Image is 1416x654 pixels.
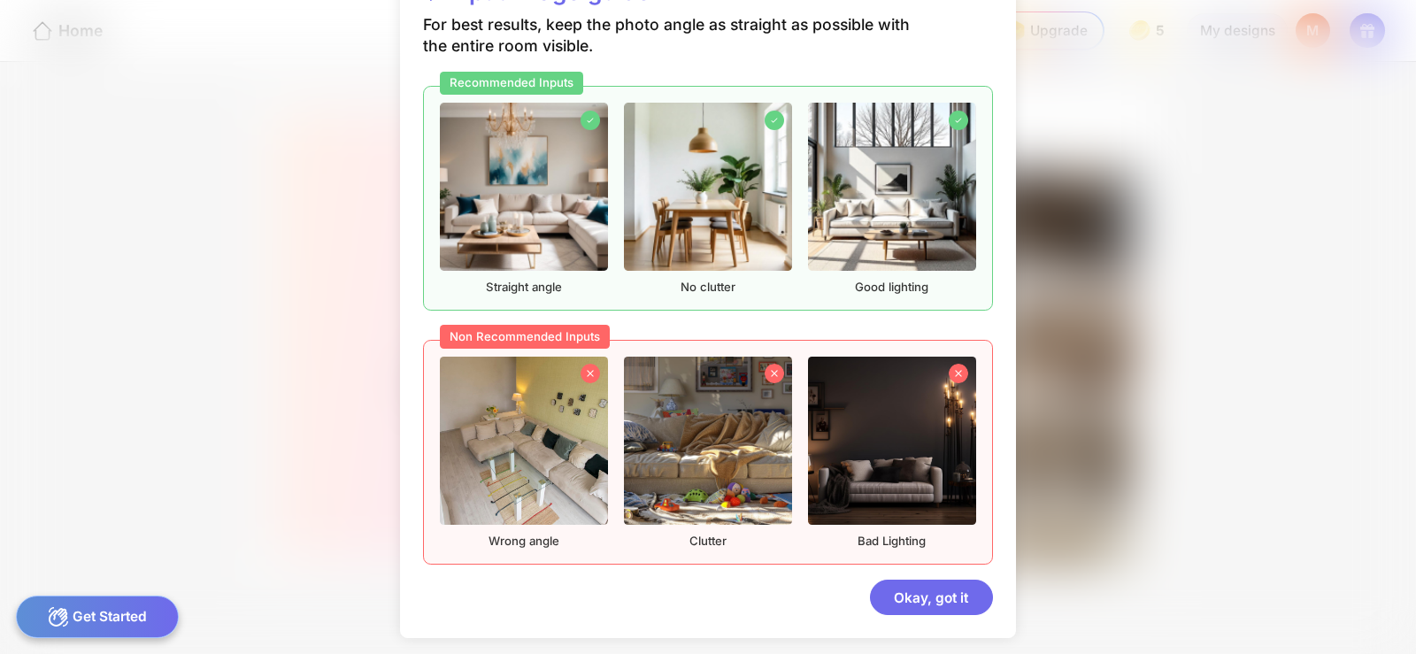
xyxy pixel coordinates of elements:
[870,580,993,615] div: Okay, got it
[808,103,976,271] img: recommendedImageFurnished3.png
[808,357,976,525] img: nonrecommendedImageFurnished3.png
[440,357,608,525] img: nonrecommendedImageFurnished1.png
[624,357,792,525] img: nonrecommendedImageFurnished2.png
[440,103,608,271] img: recommendedImageFurnished1.png
[808,103,976,295] div: Good lighting
[16,596,180,638] div: Get Started
[440,325,610,349] div: Non Recommended Inputs
[440,357,608,549] div: Wrong angle
[440,103,608,295] div: Straight angle
[440,72,583,96] div: Recommended Inputs
[423,14,930,86] div: For best results, keep the photo angle as straight as possible with the entire room visible.
[624,103,792,295] div: No clutter
[624,103,792,271] img: recommendedImageFurnished2.png
[808,357,976,549] div: Bad Lighting
[624,357,792,549] div: Clutter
